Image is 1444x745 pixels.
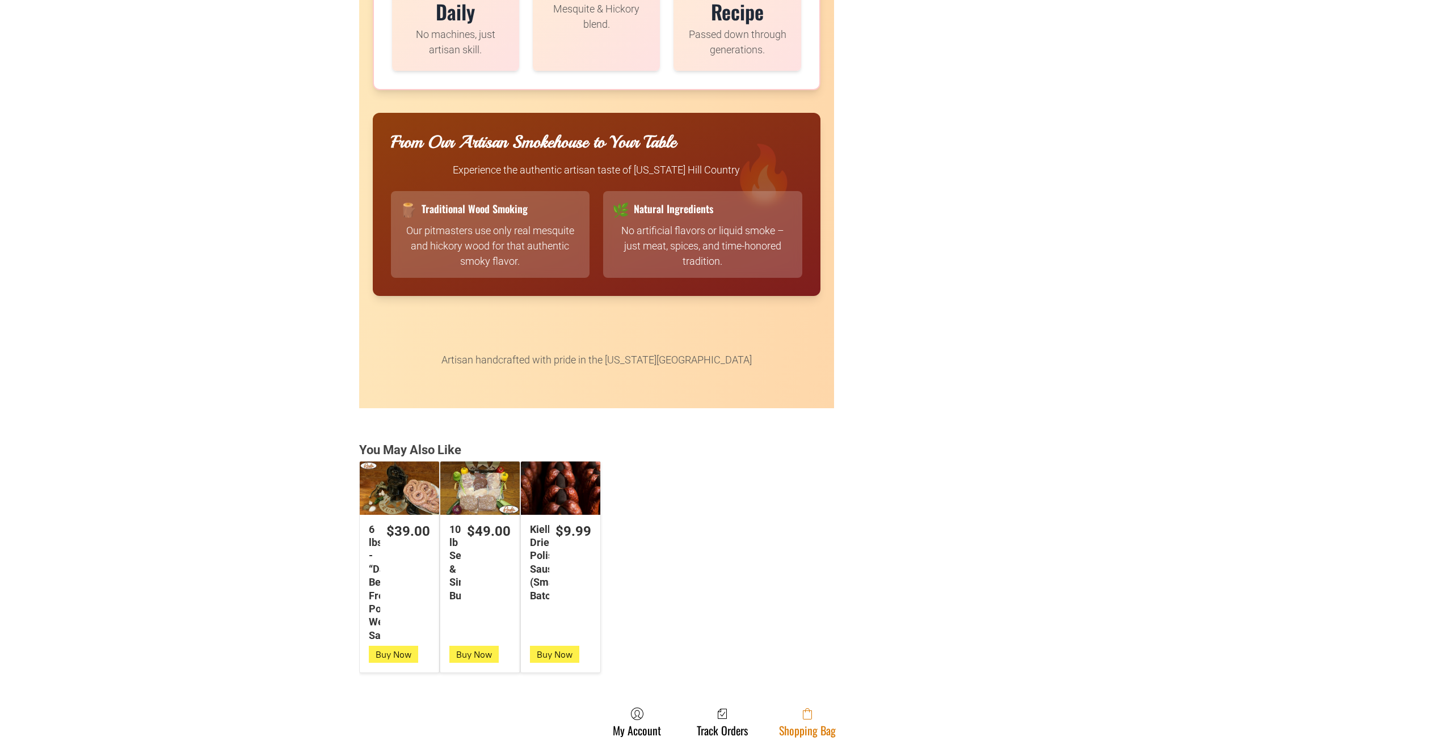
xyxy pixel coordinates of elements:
a: My Account [607,707,667,737]
div: $49.00 [467,523,511,540]
a: 6 lbs - “Da” Best Fresh Polish Wedding Sausage [360,462,439,514]
div: You May Also Like [359,442,1085,459]
span: From Our Artisan Smokehouse to Your Table [391,131,676,153]
span: No artificial flavors or liquid smoke – just meat, spices, and time-honored tradition. [621,225,784,267]
span: 🌿 [612,198,629,219]
p: Passed down through generations. [687,27,787,57]
a: Track Orders [691,707,753,737]
div: Kielbasa Dried Polish Sausage (Small Batch) [530,523,549,602]
p: No machines, just artisan skill. [406,27,506,57]
span: Traditional Wood Smoking [422,202,528,215]
p: Artisan handcrafted with pride in the [US_STATE][GEOGRAPHIC_DATA] [373,337,820,367]
button: Buy Now [449,646,499,663]
span: 🪵 [400,198,417,219]
a: $49.0010 lb Seniors & Singles Bundles [440,523,520,602]
p: Mesquite & Hickory blend. [546,1,646,32]
a: $39.006 lbs - “Da” Best Fresh Polish Wedding Sausage [360,523,439,642]
span: Experience the authentic artisan taste of [US_STATE] Hill Country [453,164,740,176]
span: Buy Now [537,649,572,660]
a: 10 lb Seniors &amp; Singles Bundles [440,462,520,514]
div: $39.00 [386,523,430,540]
a: Kielbasa Dried Polish Sausage (Small Batch) [521,462,600,514]
a: $9.99Kielbasa Dried Polish Sausage (Small Batch) [521,523,600,602]
span: Natural Ingredients [634,202,713,215]
button: Buy Now [530,646,579,663]
div: $9.99 [555,523,591,540]
button: Buy Now [369,646,418,663]
span: Buy Now [456,649,492,660]
span: Buy Now [376,649,411,660]
div: 6 lbs - “Da” Best Fresh Polish Wedding Sausage [369,523,380,642]
a: Shopping Bag [773,707,841,737]
div: 10 lb Seniors & Singles Bundles [449,523,461,602]
span: Our pitmasters use only real mesquite and hickory wood for that authentic smoky flavor. [406,225,574,267]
